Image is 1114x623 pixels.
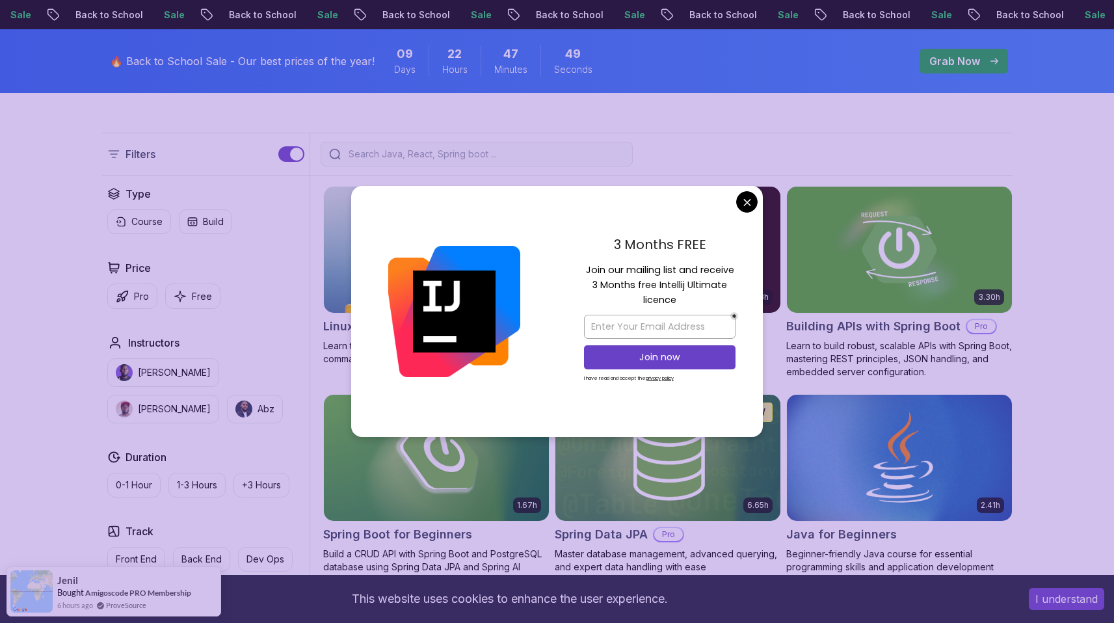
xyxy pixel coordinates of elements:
p: Free [192,290,212,303]
p: Sale [767,8,809,21]
img: Spring Boot for Beginners card [324,395,549,521]
button: 1-3 Hours [168,473,226,497]
p: Learn to build robust, scalable APIs with Spring Boot, mastering REST principles, JSON handling, ... [786,339,1013,378]
span: Minutes [494,63,527,76]
button: Dev Ops [238,547,293,572]
p: Master database management, advanced querying, and expert data handling with ease [555,548,781,574]
button: instructor img[PERSON_NAME] [107,358,219,387]
p: Back to School [679,8,767,21]
p: Build a CRUD API with Spring Boot and PostgreSQL database using Spring Data JPA and Spring AI [323,548,550,574]
p: [PERSON_NAME] [138,403,211,416]
p: Filters [126,146,155,162]
h2: Linux Fundamentals [323,317,438,336]
button: Build [179,209,232,234]
a: Spring Data JPA card6.65hNEWSpring Data JPAProMaster database management, advanced querying, and ... [555,394,781,574]
img: instructor img [235,401,252,418]
img: Linux Fundamentals card [324,187,549,313]
a: Amigoscode PRO Membership [85,588,191,598]
span: Days [394,63,416,76]
span: 47 Minutes [503,45,518,63]
span: 9 Days [397,45,413,63]
button: Course [107,209,171,234]
img: instructor img [116,364,133,381]
div: This website uses cookies to enhance the user experience. [10,585,1009,613]
p: Pro [654,528,683,541]
p: 1.67h [517,500,537,510]
h2: Type [126,186,151,202]
span: Hours [442,63,468,76]
img: Spring Data JPA card [555,395,780,521]
button: +3 Hours [233,473,289,497]
button: Back End [173,547,230,572]
p: Sale [153,8,195,21]
p: 0-1 Hour [116,479,152,492]
span: 6 hours ago [57,600,93,611]
h2: Duration [126,449,166,465]
button: 0-1 Hour [107,473,161,497]
p: Pro [967,320,996,333]
p: 🔥 Back to School Sale - Our best prices of the year! [110,53,375,69]
p: Back to School [219,8,307,21]
p: Sale [921,8,962,21]
p: Pro [134,290,149,303]
a: ProveSource [106,600,146,611]
span: 22 Hours [447,45,462,63]
button: Free [165,284,220,309]
p: Back End [181,553,222,566]
h2: Price [126,260,151,276]
p: Course [131,215,163,228]
img: instructor img [116,401,133,418]
p: Dev Ops [246,553,284,566]
button: Pro [107,284,157,309]
p: +3 Hours [242,479,281,492]
p: 1-3 Hours [177,479,217,492]
img: Building APIs with Spring Boot card [787,187,1012,313]
img: Java for Beginners card [787,395,1012,521]
p: Grab Now [929,53,980,69]
h2: Java for Beginners [786,525,897,544]
p: Build [203,215,224,228]
a: Spring Boot for Beginners card1.67hNEWSpring Boot for BeginnersBuild a CRUD API with Spring Boot ... [323,394,550,574]
p: Learn the fundamentals of Linux and how to use the command line [323,339,550,365]
a: Building APIs with Spring Boot card3.30hBuilding APIs with Spring BootProLearn to build robust, s... [786,186,1013,378]
p: Sale [614,8,656,21]
input: Search Java, React, Spring boot ... [346,148,624,161]
p: [PERSON_NAME] [138,366,211,379]
p: Sale [307,8,349,21]
h2: Instructors [128,335,179,351]
h2: Track [126,524,153,539]
p: Abz [258,403,274,416]
p: Front End [116,553,157,566]
span: Bought [57,587,84,598]
p: Sale [460,8,502,21]
h2: Building APIs with Spring Boot [786,317,961,336]
p: Beginner-friendly Java course for essential programming skills and application development [786,548,1013,574]
p: 3.30h [978,292,1000,302]
p: Back to School [525,8,614,21]
a: Linux Fundamentals card6.00hLinux FundamentalsProLearn the fundamentals of Linux and how to use t... [323,186,550,365]
span: Jenil [57,575,78,586]
p: 2.41h [981,500,1000,510]
button: instructor imgAbz [227,395,283,423]
p: Back to School [65,8,153,21]
button: Front End [107,547,165,572]
h2: Spring Boot for Beginners [323,525,472,544]
img: provesource social proof notification image [10,570,53,613]
h2: Spring Data JPA [555,525,648,544]
a: Java for Beginners card2.41hJava for BeginnersBeginner-friendly Java course for essential program... [786,394,1013,574]
p: Back to School [986,8,1074,21]
p: Back to School [832,8,921,21]
button: Accept cookies [1029,588,1104,610]
button: instructor img[PERSON_NAME] [107,395,219,423]
p: Back to School [372,8,460,21]
span: Seconds [554,63,592,76]
p: 6.65h [747,500,769,510]
span: 49 Seconds [565,45,581,63]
